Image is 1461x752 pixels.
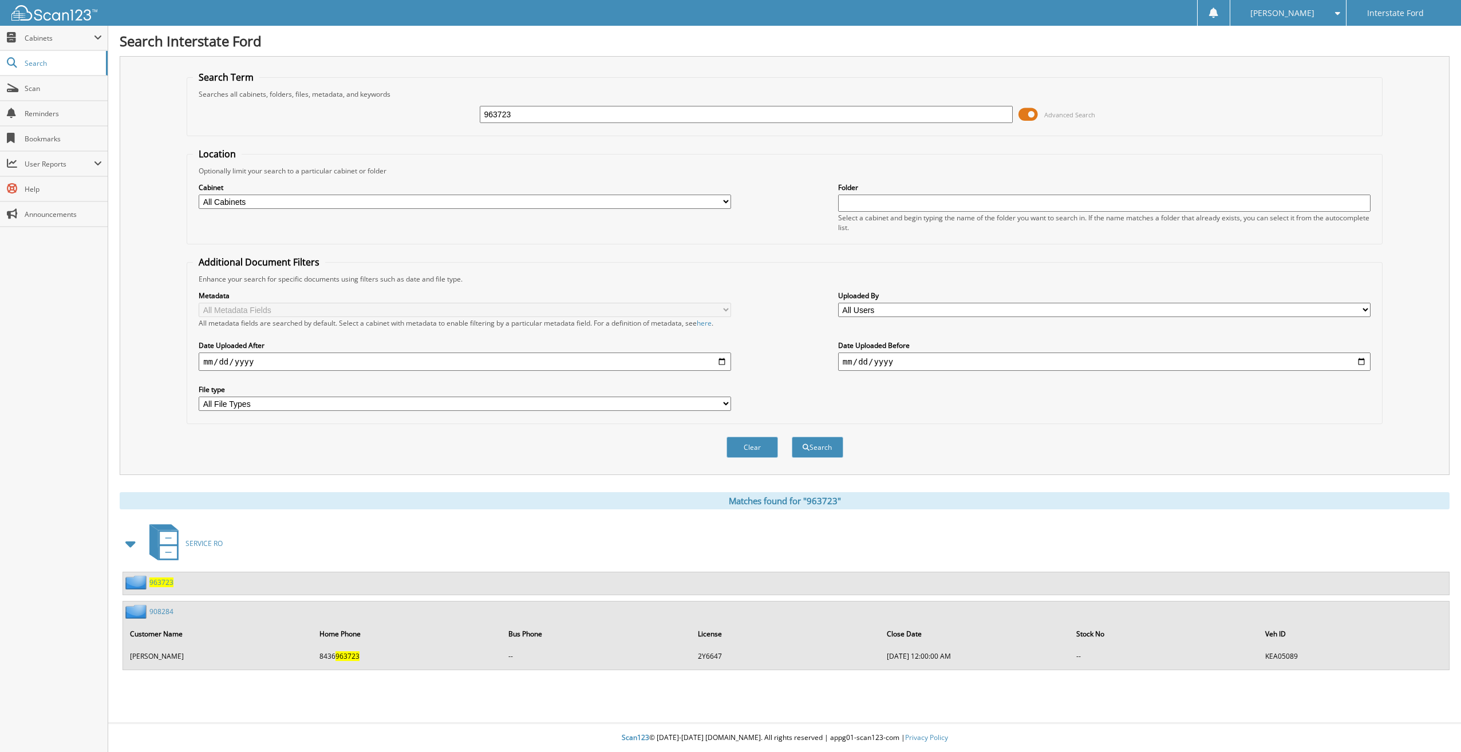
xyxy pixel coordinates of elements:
[199,385,731,394] label: File type
[692,647,880,666] td: 2Y6647
[1367,10,1424,17] span: Interstate Ford
[1250,10,1314,17] span: [PERSON_NAME]
[199,353,731,371] input: start
[143,521,223,566] a: SERVICE RO
[199,341,731,350] label: Date Uploaded After
[314,647,502,666] td: 8436
[25,84,102,93] span: Scan
[108,724,1461,752] div: © [DATE]-[DATE] [DOMAIN_NAME]. All rights reserved | appg01-scan123-com |
[503,622,691,646] th: Bus Phone
[25,33,94,43] span: Cabinets
[124,622,313,646] th: Customer Name
[838,183,1371,192] label: Folder
[697,318,712,328] a: here
[193,148,242,160] legend: Location
[199,291,731,300] label: Metadata
[193,256,325,268] legend: Additional Document Filters
[881,622,1069,646] th: Close Date
[120,492,1450,509] div: Matches found for "963723"
[335,651,360,661] span: 963723
[199,318,731,328] div: All metadata fields are searched by default. Select a cabinet with metadata to enable filtering b...
[1071,622,1259,646] th: Stock No
[125,604,149,619] img: folder2.png
[838,213,1371,232] div: Select a cabinet and begin typing the name of the folder you want to search in. If the name match...
[185,539,223,548] span: SERVICE RO
[193,166,1376,176] div: Optionally limit your search to a particular cabinet or folder
[124,647,313,666] td: [PERSON_NAME]
[125,575,149,589] img: folder2.png
[314,622,502,646] th: Home Phone
[503,647,691,666] td: --
[1044,110,1095,119] span: Advanced Search
[11,5,97,21] img: scan123-logo-white.svg
[149,577,173,587] a: 963723
[622,733,649,742] span: Scan123
[1259,647,1448,666] td: KEA05089
[120,31,1450,50] h1: Search Interstate Ford
[838,353,1371,371] input: end
[25,209,102,219] span: Announcements
[905,733,948,742] a: Privacy Policy
[25,159,94,169] span: User Reports
[199,183,731,192] label: Cabinet
[792,437,843,458] button: Search
[726,437,778,458] button: Clear
[25,109,102,118] span: Reminders
[193,89,1376,99] div: Searches all cabinets, folders, files, metadata, and keywords
[1071,647,1259,666] td: --
[692,622,880,646] th: License
[25,134,102,144] span: Bookmarks
[881,647,1069,666] td: [DATE] 12:00:00 AM
[25,58,100,68] span: Search
[838,341,1371,350] label: Date Uploaded Before
[193,274,1376,284] div: Enhance your search for specific documents using filters such as date and file type.
[25,184,102,194] span: Help
[149,607,173,616] a: 908284
[838,291,1371,300] label: Uploaded By
[1259,622,1448,646] th: Veh ID
[193,71,259,84] legend: Search Term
